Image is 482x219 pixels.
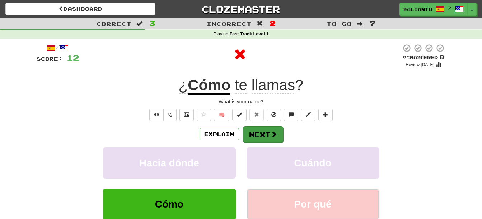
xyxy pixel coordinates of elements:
span: Correct [96,20,131,27]
div: Mastered [401,54,446,61]
span: Cuándo [294,157,331,169]
button: Hacia dónde [103,147,236,179]
span: ¿ [179,77,188,94]
button: Ignore sentence (alt+i) [267,109,281,121]
span: Por qué [294,199,331,210]
div: What is your name? [37,98,446,105]
button: Play sentence audio (ctl+space) [149,109,164,121]
span: llamas [252,77,295,94]
button: Discuss sentence (alt+u) [284,109,298,121]
span: : [257,21,265,27]
span: ? [230,77,303,94]
button: Show image (alt+x) [179,109,194,121]
div: Text-to-speech controls [148,109,177,121]
button: Favorite sentence (alt+f) [197,109,211,121]
span: Score: [37,56,62,62]
span: Incorrect [206,20,252,27]
button: ½ [163,109,177,121]
div: / [37,44,79,53]
button: Next [243,126,283,143]
button: Edit sentence (alt+d) [301,109,315,121]
a: Clozemaster [166,3,316,15]
a: Soliantu / [399,3,468,16]
span: Cómo [155,199,183,210]
strong: Fast Track Level 1 [230,31,269,36]
button: Add to collection (alt+a) [318,109,333,121]
button: Set this sentence to 100% Mastered (alt+m) [232,109,247,121]
span: 12 [67,53,79,62]
span: Hacia dónde [139,157,199,169]
span: 0 % [403,54,410,60]
button: Reset to 0% Mastered (alt+r) [249,109,264,121]
u: Cómo [188,77,230,95]
span: 2 [270,19,276,28]
small: Review: [DATE] [406,62,434,67]
button: Cuándo [247,147,379,179]
span: Soliantu [403,6,432,13]
span: 7 [370,19,376,28]
span: 3 [149,19,155,28]
button: 🧠 [214,109,229,121]
span: : [357,21,365,27]
a: Dashboard [5,3,155,15]
span: To go [327,20,352,27]
button: Explain [200,128,239,140]
span: : [136,21,144,27]
span: te [235,77,247,94]
span: / [448,6,451,11]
